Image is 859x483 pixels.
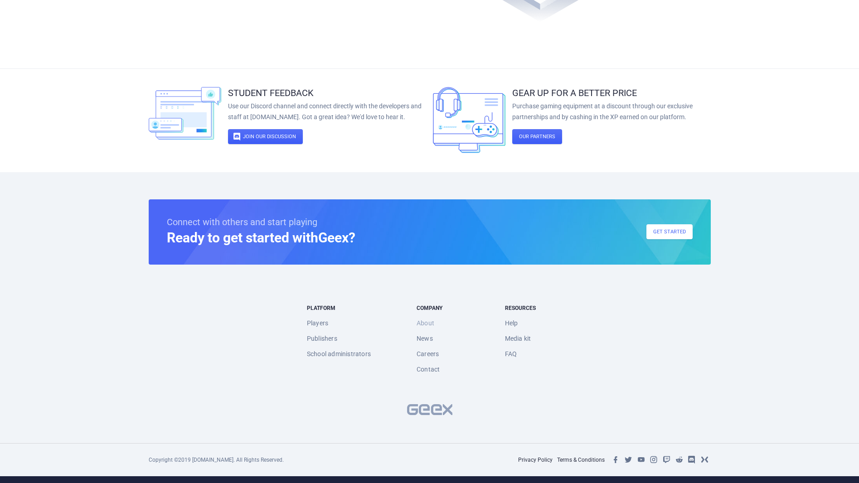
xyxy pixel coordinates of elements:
i:  [611,455,620,464]
p: Use our Discord channel and connect directly with the developers and staff at [DOMAIN_NAME]. Got ... [228,101,427,123]
a: Careers [417,346,439,362]
i:  [662,455,670,464]
a: Publishers [307,331,337,346]
div: Connect with others and start playing [167,217,362,227]
a: Media kit [505,331,531,346]
h3: Ready to get started with Geex ? [167,229,355,246]
i:  [650,455,658,464]
i:  [637,455,645,464]
a: Help [505,315,518,331]
i:  [624,455,632,464]
a: Players [307,315,328,331]
a: School administrators [307,346,371,362]
a: Contact [417,362,440,377]
i:  [688,455,696,464]
a: Join our discussion [228,129,303,144]
h6: Student feedback [228,87,427,99]
a: Get started [646,224,693,239]
p: Purchase gaming equipment at a discount through our exclusive partnerships and by cashing in the ... [512,101,711,123]
div: Resources [505,305,536,311]
a: Terms & Conditions [557,457,605,463]
a: FAQ [505,346,517,362]
i:  [675,455,683,464]
i:  [700,455,709,464]
div: Copyright © 2019 [DOMAIN_NAME] . All Rights Reserved. [149,457,284,463]
a: Our partners [512,129,562,144]
h6: Gear up for a better price [512,87,711,99]
a: About [417,315,434,331]
img: Geex [407,404,452,415]
div: platform [307,305,371,311]
a: Privacy Policy [518,457,553,463]
div: Company [417,305,442,311]
a: News [417,331,433,346]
